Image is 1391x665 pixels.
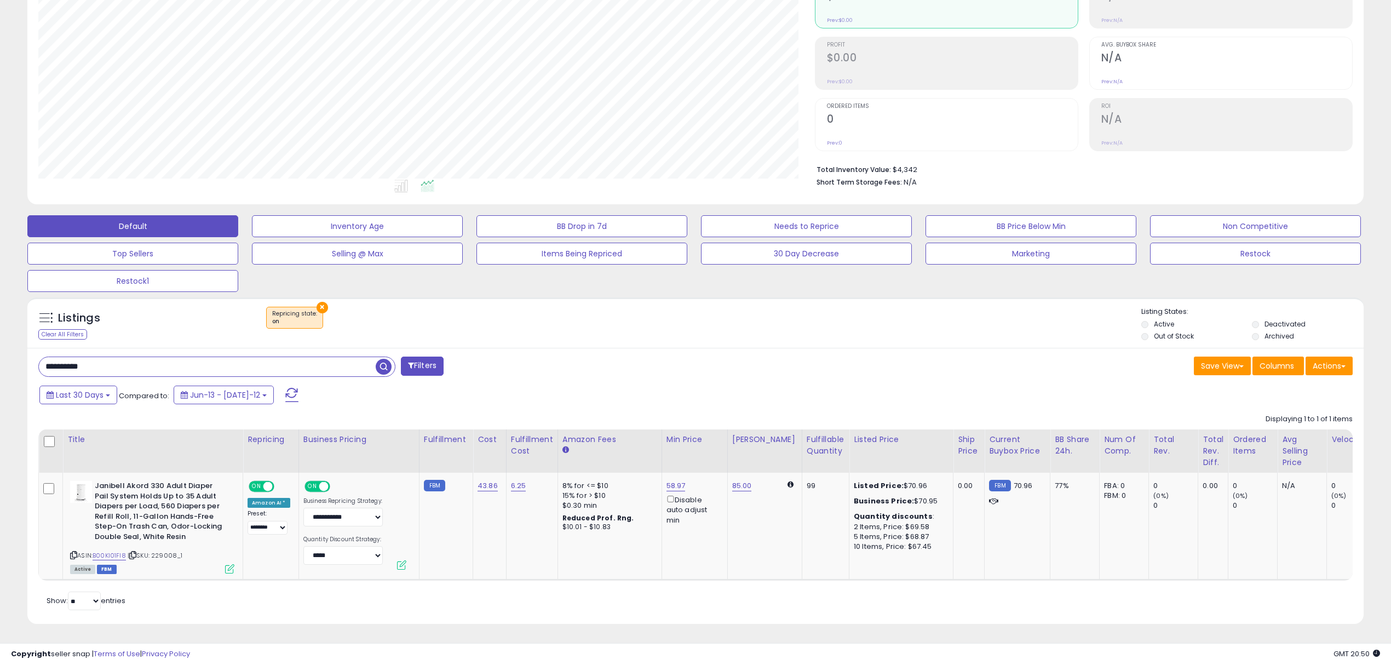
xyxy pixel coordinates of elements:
button: Needs to Reprice [701,215,912,237]
div: Preset: [248,510,290,535]
span: Jun-13 - [DATE]-12 [190,389,260,400]
button: Top Sellers [27,243,238,265]
div: 0.00 [1203,481,1220,491]
small: (0%) [1153,491,1169,500]
div: Title [67,434,238,445]
div: Total Rev. [1153,434,1193,457]
h2: N/A [1101,51,1352,66]
b: Reduced Prof. Rng. [562,513,634,523]
h5: Listings [58,311,100,326]
a: 58.97 [666,480,686,491]
div: 0.00 [958,481,976,491]
p: Listing States: [1141,307,1364,317]
div: Amazon Fees [562,434,657,445]
small: Prev: N/A [1101,78,1123,85]
b: Listed Price: [854,480,904,491]
strong: Copyright [11,649,51,659]
small: Prev: 0 [827,140,842,146]
div: : [854,512,945,521]
span: ROI [1101,104,1352,110]
div: FBM: 0 [1104,491,1140,501]
div: on [272,318,317,325]
label: Quantity Discount Strategy: [303,536,383,543]
span: Show: entries [47,595,125,606]
h2: N/A [1101,113,1352,128]
small: Prev: N/A [1101,17,1123,24]
small: Prev: N/A [1101,140,1123,146]
div: Fulfillable Quantity [807,434,844,457]
div: Total Rev. Diff. [1203,434,1223,468]
div: N/A [1282,481,1318,491]
div: Listed Price [854,434,949,445]
button: Marketing [926,243,1136,265]
div: 99 [807,481,841,491]
div: Displaying 1 to 1 of 1 items [1266,414,1353,425]
span: OFF [328,482,346,491]
label: Archived [1264,331,1294,341]
span: Last 30 Days [56,389,104,400]
button: Actions [1306,357,1353,375]
div: $70.96 [854,481,945,491]
b: Janibell Akord 330 Adult Diaper Pail System Holds Up to 35 Adult Diapers per Load, 560 Diapers pe... [95,481,228,544]
span: OFF [273,482,290,491]
div: Cost [478,434,502,445]
div: 0 [1331,481,1376,491]
span: Avg. Buybox Share [1101,42,1352,48]
div: 0 [1233,501,1277,511]
span: Profit [827,42,1078,48]
small: Prev: $0.00 [827,17,853,24]
span: | SKU: 229008_1 [128,551,183,560]
b: Short Term Storage Fees: [817,177,902,187]
button: Jun-13 - [DATE]-12 [174,386,274,404]
div: Velocity [1331,434,1371,445]
button: Inventory Age [252,215,463,237]
button: Filters [401,357,444,376]
button: BB Drop in 7d [476,215,687,237]
div: 0 [1331,501,1376,511]
span: ON [250,482,263,491]
div: Avg Selling Price [1282,434,1322,468]
img: 21LtpQMqbGL._SL40_.jpg [70,481,92,503]
span: Compared to: [119,391,169,401]
button: Default [27,215,238,237]
span: 2025-08-12 20:50 GMT [1333,649,1380,659]
div: $10.01 - $10.83 [562,523,653,532]
label: Deactivated [1264,319,1306,329]
button: 30 Day Decrease [701,243,912,265]
div: $70.95 [854,496,945,506]
div: Ship Price [958,434,980,457]
div: $0.30 min [562,501,653,511]
div: BB Share 24h. [1055,434,1095,457]
div: 10 Items, Price: $67.45 [854,542,945,552]
label: Business Repricing Strategy: [303,497,383,505]
a: 6.25 [511,480,526,491]
b: Total Inventory Value: [817,165,891,174]
span: Columns [1260,360,1294,371]
h2: 0 [827,113,1078,128]
div: Min Price [666,434,723,445]
small: (0%) [1233,491,1248,500]
span: Repricing state : [272,309,317,326]
div: 0 [1153,481,1198,491]
a: 85.00 [732,480,752,491]
button: Restock [1150,243,1361,265]
div: Fulfillment Cost [511,434,553,457]
div: 8% for <= $10 [562,481,653,491]
button: Restock1 [27,270,238,292]
div: ASIN: [70,481,234,572]
button: Non Competitive [1150,215,1361,237]
li: $4,342 [817,162,1345,175]
button: Last 30 Days [39,386,117,404]
div: 2 Items, Price: $69.58 [854,522,945,532]
span: FBM [97,565,117,574]
h2: $0.00 [827,51,1078,66]
b: Business Price: [854,496,914,506]
small: Prev: $0.00 [827,78,853,85]
small: (0%) [1331,491,1347,500]
small: FBM [989,480,1010,491]
div: 77% [1055,481,1091,491]
div: 0 [1233,481,1277,491]
span: All listings currently available for purchase on Amazon [70,565,95,574]
label: Active [1154,319,1174,329]
small: FBM [424,480,445,491]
